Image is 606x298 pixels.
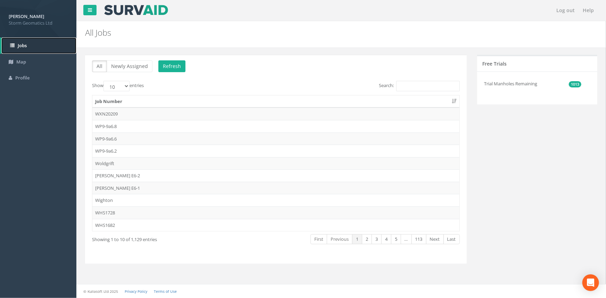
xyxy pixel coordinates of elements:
[426,234,444,244] a: Next
[92,157,459,170] td: Woldgrift
[92,233,239,243] div: Showing 1 to 10 of 1,129 entries
[92,95,459,108] th: Job Number: activate to sort column ascending
[92,182,459,194] td: [PERSON_NAME] E6-1
[401,234,412,244] a: …
[443,234,460,244] a: Last
[154,289,177,294] a: Terms of Use
[158,60,185,72] button: Refresh
[107,60,152,72] button: Newly Assigned
[92,219,459,231] td: WHS1682
[396,81,460,91] input: Search:
[582,274,599,291] div: Open Intercom Messenger
[92,206,459,219] td: WHS1728
[569,81,581,87] span: 1013
[484,77,581,91] li: Trial Manholes Remaining
[16,59,26,65] span: Map
[482,61,507,66] h5: Free Trials
[391,234,401,244] a: 5
[125,289,147,294] a: Privacy Policy
[92,169,459,182] td: [PERSON_NAME] E6-2
[92,120,459,133] td: WP9-9a6.8
[362,234,372,244] a: 2
[92,133,459,145] td: WP9-9a6.6
[352,234,362,244] a: 1
[310,234,327,244] a: First
[1,37,76,54] a: Jobs
[103,81,130,91] select: Showentries
[92,145,459,157] td: WP9-9a6.2
[412,234,426,244] a: 113
[92,60,107,72] button: All
[327,234,352,244] a: Previous
[9,20,68,26] span: Storm Geomatics Ltd
[92,194,459,206] td: Wighton
[92,81,144,91] label: Show entries
[15,75,30,81] span: Profile
[9,11,68,26] a: [PERSON_NAME] Storm Geomatics Ltd
[9,13,44,19] strong: [PERSON_NAME]
[85,28,510,37] h2: All Jobs
[92,108,459,120] td: WXN20209
[18,42,27,49] span: Jobs
[379,81,460,91] label: Search:
[372,234,382,244] a: 3
[83,289,118,294] small: © Kullasoft Ltd 2025
[381,234,391,244] a: 4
